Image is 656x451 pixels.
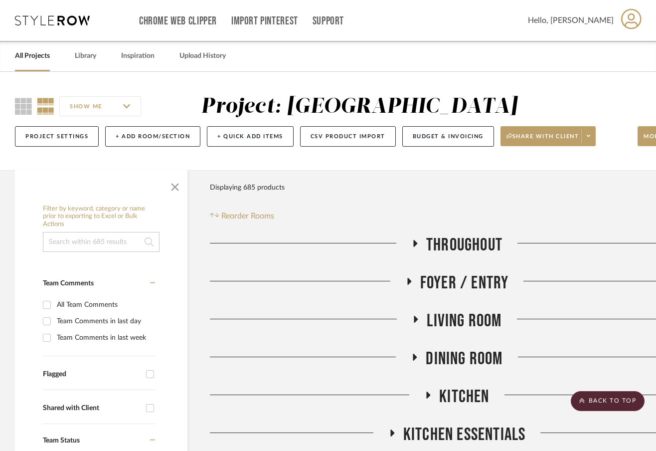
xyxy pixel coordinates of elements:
span: Team Comments [43,280,94,287]
div: All Team Comments [57,297,153,313]
button: + Add Room/Section [105,126,200,147]
div: Project: [GEOGRAPHIC_DATA] [201,96,517,117]
button: Reorder Rooms [210,210,274,222]
button: CSV Product Import [300,126,396,147]
span: Foyer / Entry [420,272,509,294]
span: Dining Room [426,348,502,370]
h6: Filter by keyword, category or name prior to exporting to Excel or Bulk Actions [43,205,160,228]
a: Inspiration [121,49,155,63]
scroll-to-top-button: BACK TO TOP [571,391,645,411]
a: Support [313,17,344,25]
span: THROUGHOUT [426,234,502,256]
a: Import Pinterest [231,17,298,25]
a: Upload History [179,49,226,63]
div: Team Comments in last week [57,330,153,346]
div: Shared with Client [43,404,141,413]
a: Chrome Web Clipper [139,17,217,25]
span: Team Status [43,437,80,444]
button: Close [165,175,185,195]
button: Budget & Invoicing [402,126,494,147]
div: Team Comments in last day [57,313,153,329]
a: Library [75,49,96,63]
input: Search within 685 results [43,232,160,252]
span: Kitchen [439,386,489,408]
div: Flagged [43,370,141,379]
span: Living Room [427,310,501,332]
div: Displaying 685 products [210,178,285,198]
button: Project Settings [15,126,99,147]
span: Kitchen Essentials [403,424,526,446]
a: All Projects [15,49,50,63]
span: Reorder Rooms [221,210,274,222]
button: + Quick Add Items [207,126,294,147]
span: Hello, [PERSON_NAME] [528,14,614,26]
button: Share with client [500,126,596,146]
span: Share with client [506,133,579,148]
